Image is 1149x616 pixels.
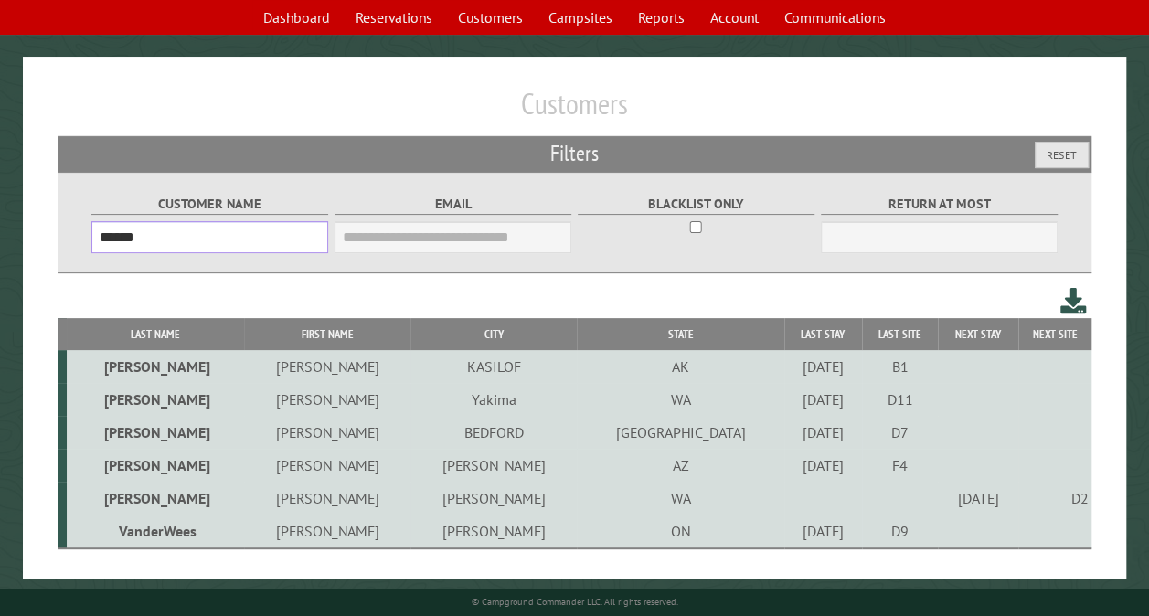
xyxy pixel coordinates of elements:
[67,449,244,482] td: [PERSON_NAME]
[244,515,410,548] td: [PERSON_NAME]
[472,596,678,608] small: © Campground Commander LLC. All rights reserved.
[410,449,577,482] td: [PERSON_NAME]
[67,515,244,548] td: VanderWees
[67,350,244,383] td: [PERSON_NAME]
[787,357,859,376] div: [DATE]
[244,416,410,449] td: [PERSON_NAME]
[577,515,783,548] td: ON
[577,416,783,449] td: [GEOGRAPHIC_DATA]
[67,416,244,449] td: [PERSON_NAME]
[862,350,938,383] td: B1
[1018,482,1091,515] td: D2
[410,318,577,350] th: City
[862,515,938,548] td: D9
[577,482,783,515] td: WA
[1060,284,1087,318] a: Download this customer list (.csv)
[244,449,410,482] td: [PERSON_NAME]
[410,350,577,383] td: KASILOF
[410,515,577,548] td: [PERSON_NAME]
[577,449,783,482] td: AZ
[244,482,410,515] td: [PERSON_NAME]
[67,482,244,515] td: [PERSON_NAME]
[862,449,938,482] td: F4
[410,482,577,515] td: [PERSON_NAME]
[410,416,577,449] td: BEDFORD
[91,194,328,215] label: Customer Name
[67,318,244,350] th: Last Name
[58,86,1091,136] h1: Customers
[787,423,859,441] div: [DATE]
[1035,142,1089,168] button: Reset
[410,383,577,416] td: Yakima
[244,350,410,383] td: [PERSON_NAME]
[58,136,1091,171] h2: Filters
[787,456,859,474] div: [DATE]
[821,194,1058,215] label: Return at most
[335,194,571,215] label: Email
[784,318,862,350] th: Last Stay
[862,416,938,449] td: D7
[862,383,938,416] td: D11
[244,318,410,350] th: First Name
[1018,318,1091,350] th: Next Site
[244,383,410,416] td: [PERSON_NAME]
[577,383,783,416] td: WA
[578,194,814,215] label: Blacklist only
[938,318,1018,350] th: Next Stay
[787,522,859,540] div: [DATE]
[787,390,859,409] div: [DATE]
[67,383,244,416] td: [PERSON_NAME]
[577,350,783,383] td: AK
[941,489,1016,507] div: [DATE]
[577,318,783,350] th: State
[862,318,938,350] th: Last Site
